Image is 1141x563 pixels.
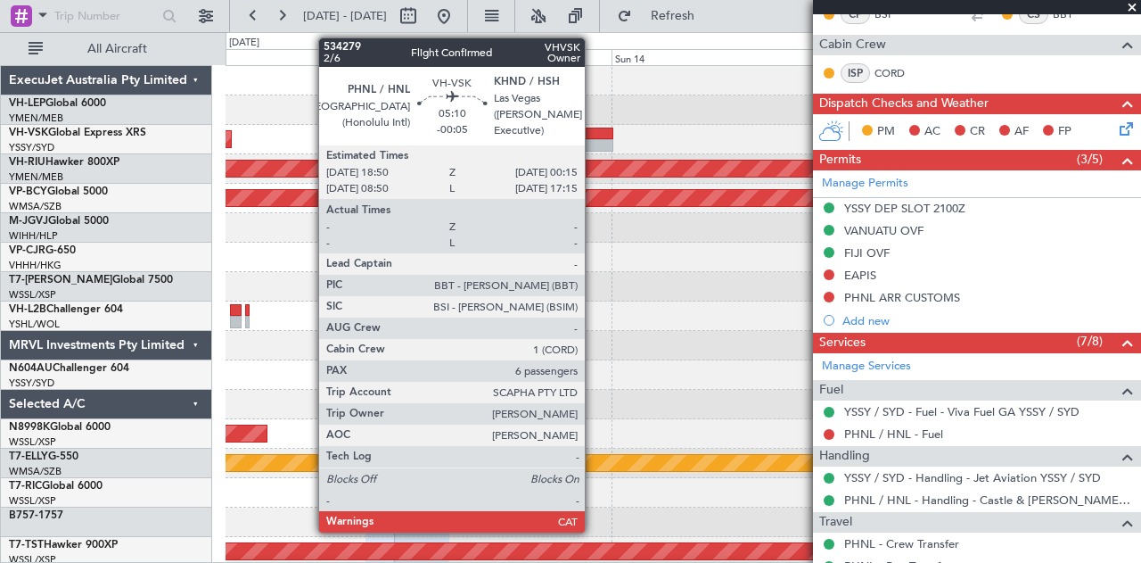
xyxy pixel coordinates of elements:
span: Travel [819,512,852,533]
span: AC [924,123,940,141]
span: T7-TST [9,540,44,551]
span: VH-LEP [9,98,45,109]
a: VH-VSKGlobal Express XRS [9,128,146,138]
span: N604AU [9,363,53,374]
span: Permits [819,150,861,170]
div: [DATE] [229,36,259,51]
div: Add new [842,313,1132,328]
span: T7-ELLY [9,451,48,462]
span: Cabin Crew [819,35,886,55]
span: FP [1058,123,1071,141]
a: B757-1757 [9,510,63,521]
a: YSSY / SYD - Fuel - Viva Fuel GA YSSY / SYD [844,404,1079,419]
span: VH-L2B [9,304,46,315]
a: T7-TSTHawker 900XP [9,540,118,551]
a: PHNL / HNL - Handling - Castle & [PERSON_NAME] Avn PHNL / HNL [844,493,1132,508]
div: CS [1019,4,1048,24]
a: YSSY/SYD [9,377,54,390]
span: VP-BCY [9,186,47,197]
a: VH-RIUHawker 800XP [9,157,119,168]
button: Refresh [609,2,716,30]
span: Dispatch Checks and Weather [819,94,989,114]
a: YSSY / SYD - Handling - Jet Aviation YSSY / SYD [844,470,1101,485]
div: VANUATU OVF [844,223,923,238]
span: Handling [819,446,870,467]
a: T7-[PERSON_NAME]Global 7500 [9,275,173,286]
a: WMSA/SZB [9,200,62,213]
a: N8998KGlobal 6000 [9,422,111,433]
div: Fri 12 [177,49,395,65]
a: Manage Permits [822,175,908,193]
div: PHNL [407,128,447,139]
button: All Aircraft [20,35,193,63]
span: B757-1 [9,510,45,521]
span: VP-CJR [9,245,45,256]
div: - [367,140,407,151]
div: ISP [841,63,870,83]
div: YSSY [367,128,407,139]
a: BBT [1053,6,1093,22]
a: VH-L2BChallenger 604 [9,304,123,315]
span: [DATE] - [DATE] [303,8,387,24]
span: Refresh [636,10,710,22]
span: T7-RIC [9,481,42,492]
a: M-JGVJGlobal 5000 [9,216,109,227]
input: Trip Number [54,3,157,29]
span: (7/8) [1077,332,1103,351]
div: Sun 14 [612,49,829,65]
a: YMEN/MEB [9,112,63,125]
a: PHNL / HNL - Fuel [844,426,943,442]
a: CORD [874,65,915,81]
div: PHNL ARR CUSTOMS [844,290,960,305]
span: PM [877,123,895,141]
a: WMSA/SZB [9,465,62,478]
span: N8998K [9,422,50,433]
span: Services [819,333,866,353]
a: WSSL/XSP [9,435,56,449]
div: YSSY DEP SLOT 2100Z [844,201,965,216]
span: (3/5) [1077,150,1103,169]
span: CR [970,123,985,141]
a: YSSY/SYD [9,141,54,154]
a: VP-CJRG-650 [9,245,76,256]
span: T7-[PERSON_NAME] [9,275,112,286]
a: T7-RICGlobal 6000 [9,481,103,492]
div: EAPIS [844,268,876,283]
span: AF [1014,123,1029,141]
div: CP [841,4,870,24]
span: All Aircraft [46,43,188,55]
div: Sat 13 [395,49,612,65]
a: WSSL/XSP [9,494,56,508]
a: Manage Services [822,358,911,376]
span: M-JGVJ [9,216,48,227]
a: VHHH/HKG [9,259,62,272]
a: YSHL/WOL [9,318,60,331]
div: - [407,140,447,151]
a: VP-BCYGlobal 5000 [9,186,108,197]
a: N604AUChallenger 604 [9,363,129,374]
a: T7-ELLYG-550 [9,451,78,462]
span: Fuel [819,380,843,401]
a: BSI [874,6,915,22]
span: VH-VSK [9,128,48,138]
a: VH-LEPGlobal 6000 [9,98,106,109]
a: PHNL - Crew Transfer [844,536,959,551]
div: FIJI OVF [844,245,890,261]
span: VH-RIU [9,157,45,168]
a: YMEN/MEB [9,170,63,184]
a: WSSL/XSP [9,288,56,302]
a: WIHH/HLP [9,229,58,243]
